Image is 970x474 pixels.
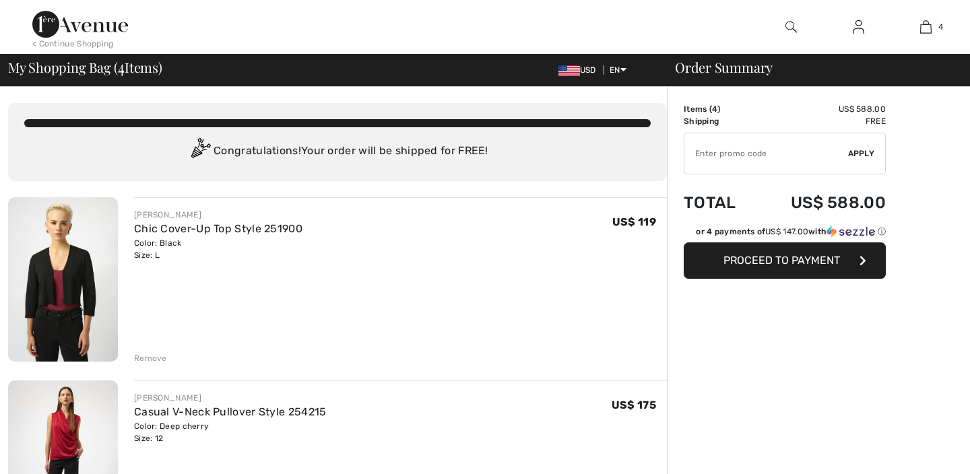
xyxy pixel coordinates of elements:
[118,57,125,75] span: 4
[696,226,886,238] div: or 4 payments of with
[842,19,875,36] a: Sign In
[684,115,755,127] td: Shipping
[134,420,327,444] div: Color: Deep cherry Size: 12
[755,180,886,226] td: US$ 588.00
[32,11,128,38] img: 1ère Avenue
[684,103,755,115] td: Items ( )
[8,197,118,362] img: Chic Cover-Up Top Style 251900
[187,138,214,165] img: Congratulation2.svg
[8,61,162,74] span: My Shopping Bag ( Items)
[134,352,167,364] div: Remove
[827,226,875,238] img: Sezzle
[785,19,797,35] img: search the website
[134,405,327,418] a: Casual V-Neck Pullover Style 254215
[134,209,302,221] div: [PERSON_NAME]
[134,237,302,261] div: Color: Black Size: L
[765,227,808,236] span: US$ 147.00
[659,61,962,74] div: Order Summary
[134,222,302,235] a: Chic Cover-Up Top Style 251900
[24,138,651,165] div: Congratulations! Your order will be shipped for FREE!
[853,19,864,35] img: My Info
[938,21,943,33] span: 4
[755,115,886,127] td: Free
[848,147,875,160] span: Apply
[684,226,886,242] div: or 4 payments ofUS$ 147.00withSezzle Click to learn more about Sezzle
[712,104,717,114] span: 4
[558,65,602,75] span: USD
[684,180,755,226] td: Total
[893,19,959,35] a: 4
[723,254,840,267] span: Proceed to Payment
[32,38,114,50] div: < Continue Shopping
[558,65,580,76] img: US Dollar
[684,242,886,279] button: Proceed to Payment
[612,399,656,411] span: US$ 175
[612,215,656,228] span: US$ 119
[920,19,932,35] img: My Bag
[684,133,848,174] input: Promo code
[610,65,626,75] span: EN
[755,103,886,115] td: US$ 588.00
[134,392,327,404] div: [PERSON_NAME]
